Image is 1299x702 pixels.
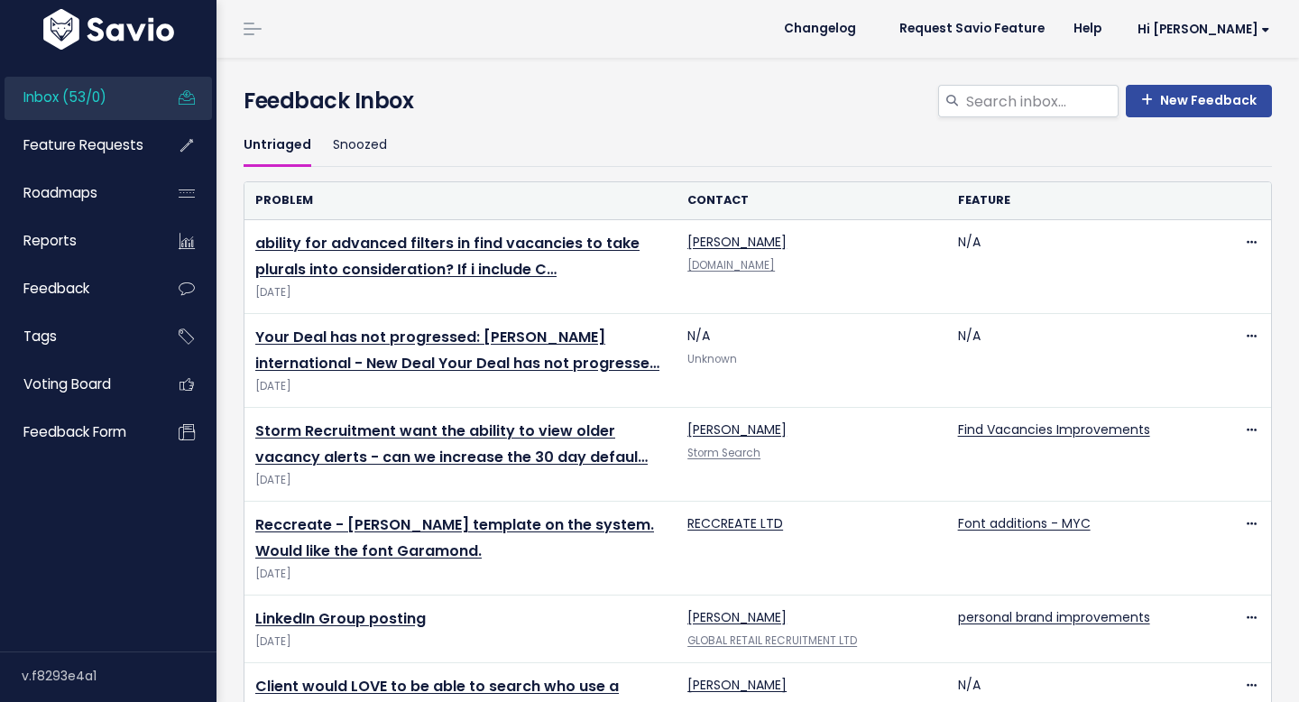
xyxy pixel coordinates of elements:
span: [DATE] [255,633,666,651]
span: Voting Board [23,374,111,393]
a: Reccreate - [PERSON_NAME] template on the system. Would like the font Garamond. [255,514,654,561]
a: [PERSON_NAME] [687,420,787,439]
a: Font additions - MYC [958,514,1091,532]
img: logo-white.9d6f32f41409.svg [39,9,179,50]
th: Problem [244,182,677,219]
span: Hi [PERSON_NAME] [1138,23,1270,36]
a: Reports [5,220,150,262]
span: [DATE] [255,283,666,302]
td: N/A [947,220,1217,314]
ul: Filter feature requests [244,125,1272,167]
input: Search inbox... [964,85,1119,117]
span: [DATE] [255,377,666,396]
a: New Feedback [1126,85,1272,117]
span: Reports [23,231,77,250]
a: Untriaged [244,125,311,167]
a: Hi [PERSON_NAME] [1116,15,1285,43]
a: GLOBAL RETAIL RECRUITMENT LTD [687,633,857,648]
a: Find Vacancies Improvements [958,420,1150,439]
a: [PERSON_NAME] [687,676,787,694]
span: Changelog [784,23,856,35]
a: Storm Search [687,446,760,460]
a: Voting Board [5,364,150,405]
th: Contact [677,182,946,219]
a: personal brand improvements [958,608,1150,626]
a: [DOMAIN_NAME] [687,258,775,272]
a: [PERSON_NAME] [687,608,787,626]
span: [DATE] [255,471,666,490]
span: Unknown [687,352,737,366]
a: Tags [5,316,150,357]
th: Feature [947,182,1217,219]
span: Feature Requests [23,135,143,154]
span: [DATE] [255,565,666,584]
div: v.f8293e4a1 [22,652,216,699]
a: Snoozed [333,125,387,167]
a: Feedback [5,268,150,309]
a: Feature Requests [5,125,150,166]
a: [PERSON_NAME] [687,233,787,251]
a: Inbox (53/0) [5,77,150,118]
td: N/A [947,314,1217,408]
span: Inbox (53/0) [23,88,106,106]
a: Feedback form [5,411,150,453]
a: Help [1059,15,1116,42]
a: Storm Recruitment want the ability to view older vacancy alerts - can we increase the 30 day defaul… [255,420,648,467]
span: Feedback [23,279,89,298]
span: Tags [23,327,57,346]
a: Roadmaps [5,172,150,214]
a: LinkedIn Group posting [255,608,426,629]
a: Your Deal has not progressed: [PERSON_NAME] international - New Deal Your Deal has not progresse… [255,327,659,374]
a: RECCREATE LTD [687,514,783,532]
a: ability for advanced filters in find vacancies to take plurals into consideration? If i include C… [255,233,640,280]
h4: Feedback Inbox [244,85,1272,117]
span: Feedback form [23,422,126,441]
span: Roadmaps [23,183,97,202]
td: N/A [677,314,946,408]
a: Request Savio Feature [885,15,1059,42]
